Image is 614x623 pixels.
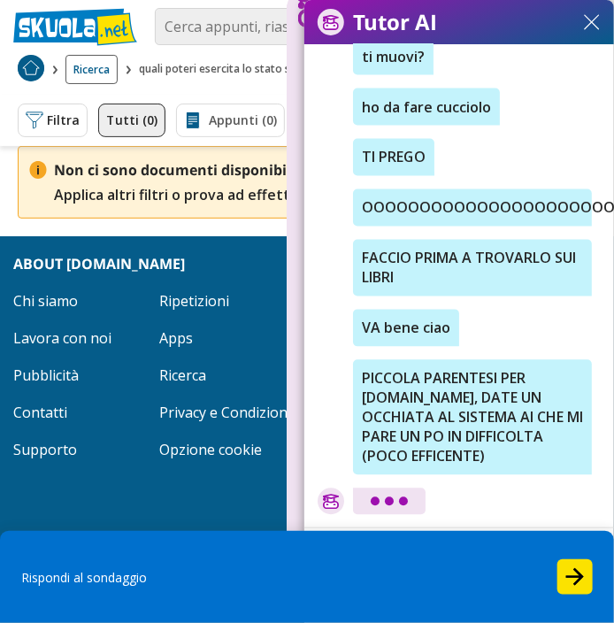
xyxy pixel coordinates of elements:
img: Filtra filtri mobile [26,112,43,129]
a: Supporto [13,440,77,459]
a: Apps [159,328,193,348]
img: tutorai_icon [323,495,339,510]
input: Cerca appunti, riassunti o versioni [155,8,351,45]
a: Ripetizioni [159,291,229,311]
a: Tutti (0) [98,104,165,137]
img: Nessun risultato [29,161,47,179]
a: Opzione cookie [159,440,262,459]
a: Chi siamo [13,291,78,311]
p: Applica altri filtri o prova ad effettuare una nuova ricerca [54,158,457,207]
a: Privacy e Condizioni [159,403,291,422]
a: Pubblicità [13,365,79,385]
span: quali poteri esercita lo stato sulle regioni? [139,55,359,84]
div: FACCIO PRIMA A TROVARLO SUI LIBRI [353,240,592,296]
img: Home [18,55,44,81]
button: Start the survey [557,559,593,595]
a: Ricerca [159,365,206,385]
div: ti muovi? [353,38,434,75]
div: ho da fare cucciolo [353,88,500,126]
a: Lavora con noi [13,328,111,348]
span: Non ci sono documenti disponibili per i criteri selezionati [54,158,457,182]
a: Ricerca [65,55,118,84]
img: sendMessage [323,15,339,30]
div: PICCOLA PARENTESI PER [DOMAIN_NAME], DATE UN OCCHIATA AL SISTEMA AI CHE MI PARE UN PO IN DIFFICOL... [353,360,592,475]
a: Home [18,55,44,84]
img: close [584,14,600,30]
div: VA bene ciao [353,310,459,347]
div: Rispondi al sondaggio [21,569,450,586]
strong: About [DOMAIN_NAME] [13,254,185,273]
button: Filtra [18,104,88,137]
div: OOOOOOOOOOOOOOOOOOOOOOOOOOOOOOOOOOOOOOOOOOOOOOOOOOOOOOOOOOOOOOOOOOO [353,189,592,227]
a: Contatti [13,403,67,422]
div: TI PREGO [353,139,434,176]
